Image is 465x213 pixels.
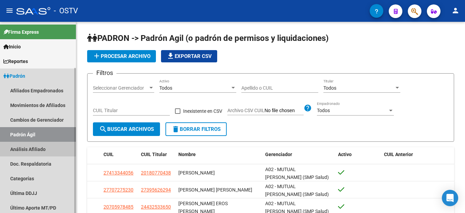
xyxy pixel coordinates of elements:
span: A02 - MUTUAL [PERSON_NAME] (SMP Salud) [265,184,329,197]
mat-icon: person [451,6,460,15]
span: Todos [159,85,172,91]
span: Activo [338,152,352,157]
span: 20180770438 [141,170,171,176]
span: Todos [317,108,330,113]
span: - OSTV [54,3,78,18]
datatable-header-cell: CUIL [101,147,138,162]
span: PADRON -> Padrón Agil (o padrón de permisos y liquidaciones) [87,33,328,43]
span: Archivo CSV CUIL [227,108,264,113]
button: Procesar archivo [87,50,156,62]
span: Todos [323,85,336,91]
span: Procesar archivo [93,53,150,59]
mat-icon: file_download [166,52,175,60]
span: CUIL Anterior [384,152,413,157]
mat-icon: search [99,125,107,133]
datatable-header-cell: Nombre [176,147,262,162]
span: 27413344056 [103,170,133,176]
button: Exportar CSV [161,50,217,62]
span: Buscar Archivos [99,126,154,132]
span: 27707275230 [103,187,133,193]
span: A02 - MUTUAL [PERSON_NAME] (SMP Salud) [265,167,329,180]
button: Borrar Filtros [165,122,227,136]
span: Inexistente en CSV [183,107,222,115]
div: Open Intercom Messenger [442,190,458,206]
button: Buscar Archivos [93,122,160,136]
datatable-header-cell: Gerenciador [262,147,336,162]
span: [PERSON_NAME] [PERSON_NAME] [178,187,252,193]
span: Gerenciador [265,152,292,157]
datatable-header-cell: CUIL Anterior [381,147,454,162]
span: 20705978485 [103,204,133,210]
datatable-header-cell: CUIL Titular [138,147,176,162]
span: Nombre [178,152,196,157]
span: [PERSON_NAME] [178,170,215,176]
h3: Filtros [93,68,116,78]
span: CUIL [103,152,114,157]
span: Seleccionar Gerenciador [93,85,148,91]
mat-icon: add [93,52,101,60]
mat-icon: delete [172,125,180,133]
span: 24432533650 [141,204,171,210]
span: Borrar Filtros [172,126,221,132]
span: Exportar CSV [166,53,212,59]
span: CUIL Titular [141,152,167,157]
span: Firma Express [3,28,39,36]
mat-icon: menu [5,6,14,15]
span: Reportes [3,58,28,65]
span: Padrón [3,72,25,80]
span: Inicio [3,43,21,50]
span: 27395626294 [141,187,171,193]
input: Archivo CSV CUIL [264,108,304,114]
mat-icon: help [304,104,312,112]
datatable-header-cell: Activo [335,147,381,162]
